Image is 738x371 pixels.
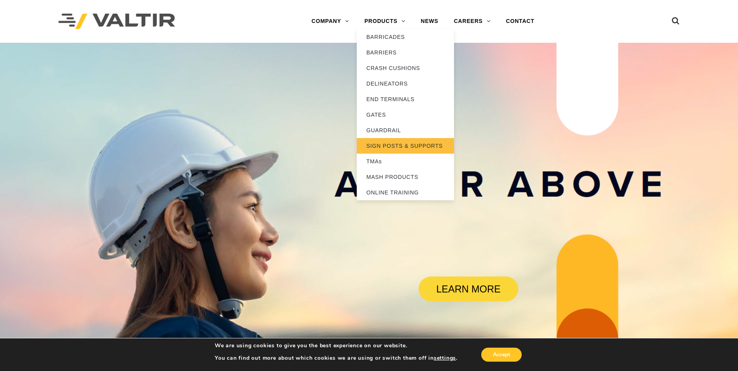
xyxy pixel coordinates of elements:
[357,45,454,60] a: BARRIERS
[481,348,522,362] button: Accept
[215,355,458,362] p: You can find out more about which cookies we are using or switch them off in .
[498,14,542,29] a: CONTACT
[357,107,454,122] a: GATES
[357,14,413,29] a: PRODUCTS
[58,14,175,30] img: Valtir
[357,76,454,91] a: DELINEATORS
[357,60,454,76] a: CRASH CUSHIONS
[413,14,446,29] a: NEWS
[357,154,454,169] a: TMAs
[215,342,458,349] p: We are using cookies to give you the best experience on our website.
[434,355,456,362] button: settings
[419,276,518,301] a: LEARN MORE
[446,14,498,29] a: CAREERS
[357,91,454,107] a: END TERMINALS
[304,14,357,29] a: COMPANY
[357,29,454,45] a: BARRICADES
[357,138,454,154] a: SIGN POSTS & SUPPORTS
[357,185,454,200] a: ONLINE TRAINING
[357,122,454,138] a: GUARDRAIL
[357,169,454,185] a: MASH PRODUCTS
